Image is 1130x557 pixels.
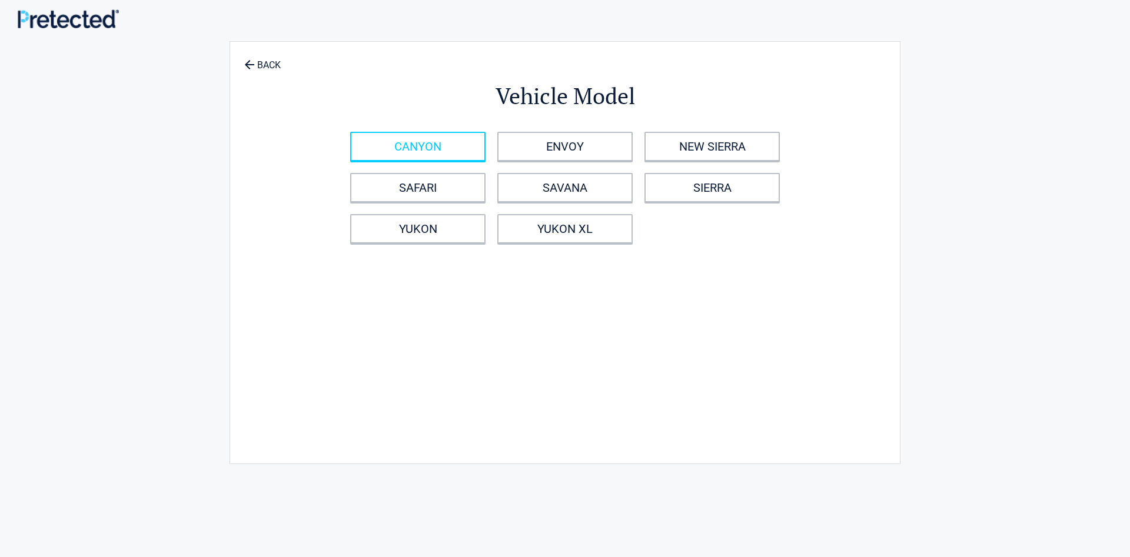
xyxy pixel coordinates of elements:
a: BACK [242,49,283,70]
h2: Vehicle Model [295,81,835,111]
a: ENVOY [497,132,633,161]
a: NEW SIERRA [644,132,780,161]
a: SIERRA [644,173,780,202]
a: YUKON XL [497,214,633,244]
a: CANYON [350,132,486,161]
a: SAVANA [497,173,633,202]
a: YUKON [350,214,486,244]
a: SAFARI [350,173,486,202]
img: Main Logo [18,9,119,28]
